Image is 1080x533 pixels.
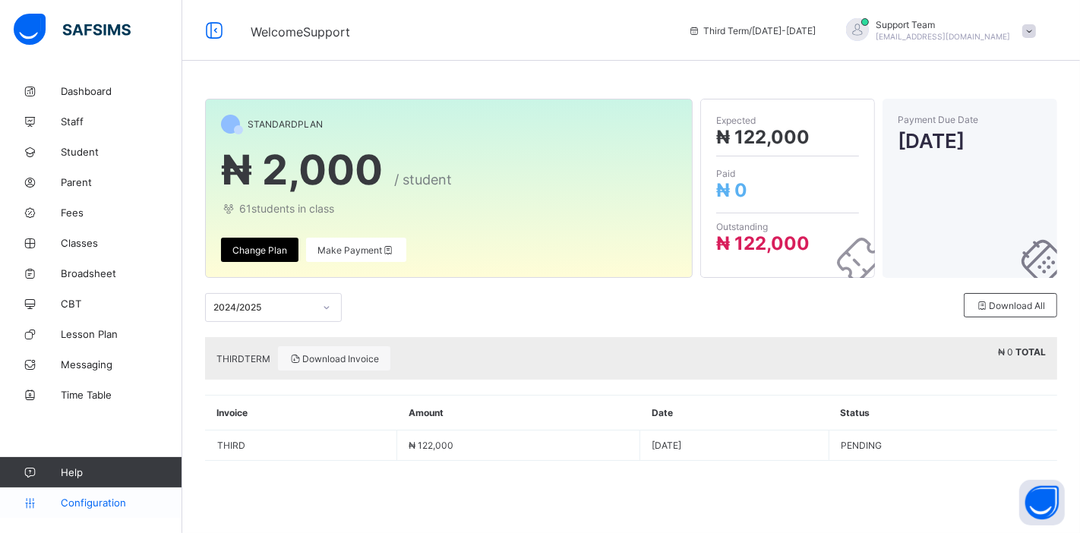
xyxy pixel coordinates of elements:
th: Date [640,396,829,430]
td: PENDING [829,430,1057,461]
span: ₦ 122,000 [716,126,810,148]
span: Dashboard [61,85,182,97]
span: ₦ 2,000 [221,145,383,194]
span: Change Plan [232,244,287,256]
span: Broadsheet [61,267,182,279]
span: Support Team [876,19,1011,30]
span: / student [394,172,452,188]
div: 2024/2025 [213,302,314,314]
div: SupportTeam [831,18,1044,43]
span: session/term information [688,25,816,36]
button: Open asap [1019,480,1065,525]
span: Configuration [61,497,182,509]
th: Amount [397,396,640,430]
span: ₦ 122,000 [409,440,453,451]
span: ₦ 122,000 [716,232,810,254]
span: Payment Due Date [898,114,1042,125]
span: ₦ 0 [716,179,747,201]
td: [DATE] [640,430,829,461]
span: Expected [716,115,859,126]
span: [DATE] [898,129,1042,153]
span: Welcome Support [251,24,350,39]
span: 61 students in class [221,202,677,215]
td: THIRD [206,430,396,460]
span: Outstanding [716,221,859,232]
span: Parent [61,176,182,188]
span: Student [61,146,182,158]
span: CBT [61,298,182,310]
span: STANDARD PLAN [248,118,323,130]
span: Lesson Plan [61,328,182,340]
span: [EMAIL_ADDRESS][DOMAIN_NAME] [876,32,1011,41]
span: THIRD TERM [216,353,270,364]
span: Make Payment [317,244,395,256]
span: Classes [61,237,182,249]
th: Status [829,396,1057,430]
span: Paid [716,168,859,179]
img: safsims [14,14,131,46]
span: Staff [61,115,182,128]
span: Download All [976,300,1045,311]
span: Time Table [61,389,182,401]
span: Fees [61,207,182,219]
th: Invoice [206,396,397,430]
span: Help [61,466,182,478]
b: TOTAL [1015,346,1046,358]
span: ₦ 0 [998,346,1013,358]
span: Messaging [61,358,182,371]
span: Download Invoice [289,353,379,364]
